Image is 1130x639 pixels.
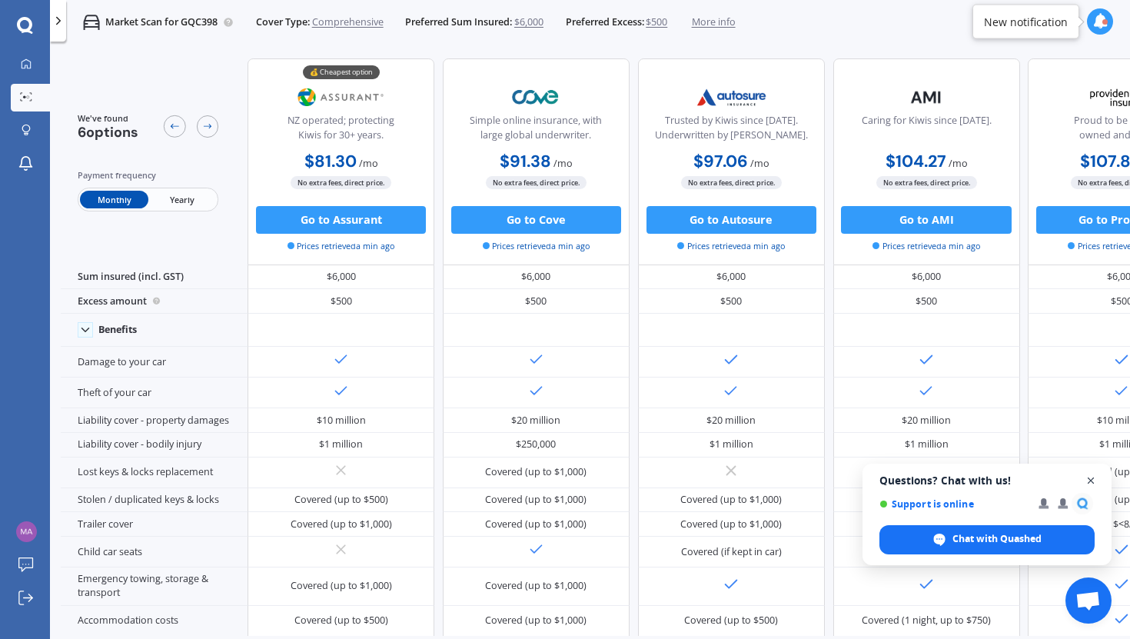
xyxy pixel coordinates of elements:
[61,378,248,408] div: Theft of your car
[405,15,512,29] span: Preferred Sum Insured:
[295,80,387,115] img: Assurant.png
[451,206,621,234] button: Go to Cove
[650,114,813,148] div: Trusted by Kiwis since [DATE]. Underwritten by [PERSON_NAME].
[443,289,630,314] div: $500
[1065,577,1112,624] a: Open chat
[516,438,556,451] div: $250,000
[16,521,37,542] img: 689f2e185b4889591c92b77647713f91
[256,15,310,29] span: Cover Type:
[256,206,426,234] button: Go to Assurant
[879,498,1028,510] span: Support is online
[750,157,769,170] span: / mo
[483,240,590,252] span: Prices retrieved a min ago
[511,414,560,428] div: $20 million
[905,438,949,451] div: $1 million
[862,114,992,148] div: Caring for Kiwis since [DATE].
[248,289,434,314] div: $500
[710,438,753,451] div: $1 million
[61,512,248,537] div: Trailer cover
[881,80,972,115] img: AMI-text-1.webp
[303,65,380,79] div: 💰 Cheapest option
[78,123,138,141] span: 6 options
[486,176,587,189] span: No extra fees, direct price.
[693,151,748,172] b: $97.06
[485,614,587,627] div: Covered (up to $1,000)
[304,151,357,172] b: $81.30
[646,15,667,29] span: $500
[872,240,980,252] span: Prices retrieved a min ago
[78,168,219,182] div: Payment frequency
[61,265,248,290] div: Sum insured (incl. GST)
[553,157,573,170] span: / mo
[680,493,782,507] div: Covered (up to $1,000)
[248,265,434,290] div: $6,000
[312,15,384,29] span: Comprehensive
[680,518,782,531] div: Covered (up to $1,000)
[61,606,248,637] div: Accommodation costs
[454,114,617,148] div: Simple online insurance, with large global underwriter.
[291,518,392,531] div: Covered (up to $1,000)
[319,438,363,451] div: $1 million
[287,240,395,252] span: Prices retrieved a min ago
[706,414,756,428] div: $20 million
[61,433,248,458] div: Liability cover - bodily injury
[638,289,825,314] div: $500
[984,14,1068,29] div: New notification
[148,191,216,208] span: Yearly
[294,493,388,507] div: Covered (up to $500)
[105,15,218,29] p: Market Scan for GQC398
[485,493,587,507] div: Covered (up to $1,000)
[359,157,378,170] span: / mo
[681,545,782,559] div: Covered (if kept in car)
[291,176,391,189] span: No extra fees, direct price.
[98,324,137,336] div: Benefits
[646,206,816,234] button: Go to Autosure
[78,112,138,125] span: We've found
[485,518,587,531] div: Covered (up to $1,000)
[686,80,777,115] img: Autosure.webp
[61,567,248,606] div: Emergency towing, storage & transport
[638,265,825,290] div: $6,000
[291,579,392,593] div: Covered (up to $1,000)
[83,14,100,31] img: car.f15378c7a67c060ca3f3.svg
[490,80,582,115] img: Cove.webp
[80,191,148,208] span: Monthly
[833,289,1020,314] div: $500
[61,488,248,513] div: Stolen / duplicated keys & locks
[260,114,423,148] div: NZ operated; protecting Kiwis for 30+ years.
[443,265,630,290] div: $6,000
[500,151,551,172] b: $91.38
[566,15,644,29] span: Preferred Excess:
[902,414,951,428] div: $20 million
[833,265,1020,290] div: $6,000
[841,206,1011,234] button: Go to AMI
[61,289,248,314] div: Excess amount
[61,408,248,433] div: Liability cover - property damages
[681,176,782,189] span: No extra fees, direct price.
[949,157,968,170] span: / mo
[952,532,1042,546] span: Chat with Quashed
[514,15,543,29] span: $6,000
[876,176,977,189] span: No extra fees, direct price.
[294,614,388,627] div: Covered (up to $500)
[677,240,785,252] span: Prices retrieved a min ago
[692,15,736,29] span: More info
[317,414,366,428] div: $10 million
[862,614,991,627] div: Covered (1 night, up to $750)
[61,458,248,488] div: Lost keys & locks replacement
[879,525,1095,554] span: Chat with Quashed
[886,151,946,172] b: $104.27
[485,579,587,593] div: Covered (up to $1,000)
[879,474,1095,487] span: Questions? Chat with us!
[684,614,778,627] div: Covered (up to $500)
[485,465,587,479] div: Covered (up to $1,000)
[61,347,248,378] div: Damage to your car
[61,537,248,567] div: Child car seats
